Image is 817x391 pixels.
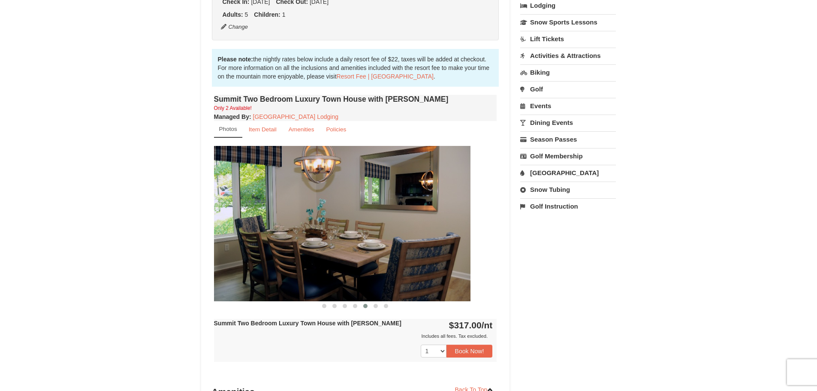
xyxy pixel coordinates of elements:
[212,49,499,87] div: the nightly rates below include a daily resort fee of $22, taxes will be added at checkout. For m...
[214,332,493,340] div: Includes all fees. Tax excluded.
[520,48,616,64] a: Activities & Attractions
[520,182,616,197] a: Snow Tubing
[289,126,314,133] small: Amenities
[520,131,616,147] a: Season Passes
[520,148,616,164] a: Golf Membership
[482,320,493,330] span: /nt
[214,95,497,103] h4: Summit Two Bedroom Luxury Town House with [PERSON_NAME]
[520,198,616,214] a: Golf Instruction
[214,113,249,120] span: Managed By
[214,113,251,120] strong: :
[220,22,249,32] button: Change
[520,14,616,30] a: Snow Sports Lessons
[446,345,493,358] button: Book Now!
[320,121,352,138] a: Policies
[520,31,616,47] a: Lift Tickets
[337,73,434,80] a: Resort Fee | [GEOGRAPHIC_DATA]
[449,320,493,330] strong: $317.00
[223,11,243,18] strong: Adults:
[283,121,320,138] a: Amenities
[214,320,401,327] strong: Summit Two Bedroom Luxury Town House with [PERSON_NAME]
[214,121,242,138] a: Photos
[249,126,277,133] small: Item Detail
[520,81,616,97] a: Golf
[187,146,470,301] img: 18876286-206-01cdcc69.png
[254,11,280,18] strong: Children:
[520,115,616,130] a: Dining Events
[214,105,252,111] small: Only 2 Available!
[218,56,253,63] strong: Please note:
[219,126,237,132] small: Photos
[520,64,616,80] a: Biking
[520,165,616,181] a: [GEOGRAPHIC_DATA]
[520,98,616,114] a: Events
[326,126,346,133] small: Policies
[243,121,282,138] a: Item Detail
[245,11,248,18] span: 5
[253,113,338,120] a: [GEOGRAPHIC_DATA] Lodging
[282,11,286,18] span: 1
